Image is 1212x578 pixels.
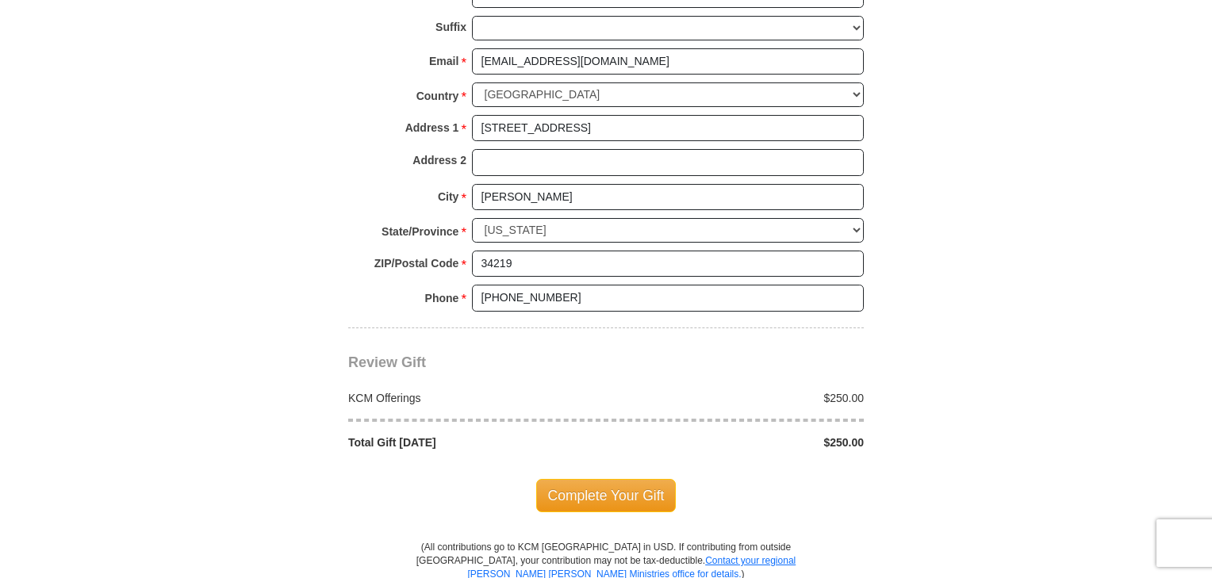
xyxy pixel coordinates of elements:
[606,390,873,406] div: $250.00
[606,434,873,450] div: $250.00
[429,50,458,72] strong: Email
[438,186,458,208] strong: City
[340,390,607,406] div: KCM Offerings
[374,252,459,274] strong: ZIP/Postal Code
[348,354,426,370] span: Review Gift
[340,434,607,450] div: Total Gift [DATE]
[412,149,466,171] strong: Address 2
[405,117,459,139] strong: Address 1
[425,287,459,309] strong: Phone
[536,479,677,512] span: Complete Your Gift
[382,220,458,243] strong: State/Province
[416,85,459,107] strong: Country
[435,16,466,38] strong: Suffix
